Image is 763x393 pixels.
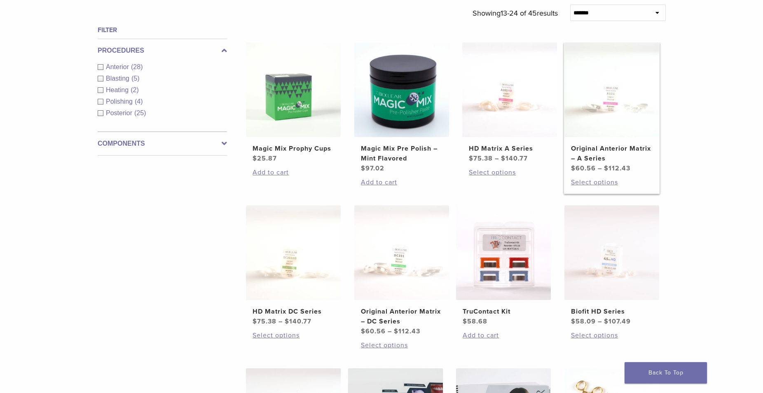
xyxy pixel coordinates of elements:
[571,177,653,187] a: Select options for “Original Anterior Matrix - A Series”
[469,144,550,153] h2: HD Matrix A Series
[253,317,257,326] span: $
[135,98,143,105] span: (4)
[571,164,576,172] span: $
[564,42,659,137] img: Original Anterior Matrix - A Series
[501,9,537,18] span: 13-24 of 45
[495,154,499,163] span: –
[571,164,596,172] bdi: 60.56
[571,317,576,326] span: $
[564,205,659,300] img: Biofit HD Series
[98,25,227,35] h4: Filter
[463,307,544,316] h2: TruContact Kit
[354,42,450,173] a: Magic Mix Pre Polish - Mint FlavoredMagic Mix Pre Polish – Mint Flavored $97.02
[285,317,311,326] bdi: 140.77
[246,42,341,137] img: Magic Mix Prophy Cups
[501,154,506,163] span: $
[604,317,609,326] span: $
[598,164,602,172] span: –
[394,327,398,335] span: $
[106,75,131,82] span: Blasting
[246,205,341,300] img: HD Matrix DC Series
[134,109,146,116] span: (25)
[106,86,131,93] span: Heating
[463,330,544,340] a: Add to cart: “TruContact Kit”
[463,317,467,326] span: $
[253,317,276,326] bdi: 75.38
[564,205,660,326] a: Biofit HD SeriesBiofit HD Series
[285,317,289,326] span: $
[564,42,660,173] a: Original Anterior Matrix - A SeriesOriginal Anterior Matrix – A Series
[131,63,143,70] span: (28)
[98,139,227,149] label: Components
[253,154,257,163] span: $
[571,317,596,326] bdi: 58.09
[462,42,558,163] a: HD Matrix A SeriesHD Matrix A Series
[106,109,134,116] span: Posterior
[354,205,449,300] img: Original Anterior Matrix - DC Series
[361,327,386,335] bdi: 60.56
[246,205,342,326] a: HD Matrix DC SeriesHD Matrix DC Series
[246,42,342,163] a: Magic Mix Prophy CupsMagic Mix Prophy Cups $25.87
[463,317,487,326] bdi: 58.68
[604,164,609,172] span: $
[394,327,420,335] bdi: 112.43
[279,317,283,326] span: –
[604,317,631,326] bdi: 107.49
[456,205,551,300] img: TruContact Kit
[106,63,131,70] span: Anterior
[456,205,552,326] a: TruContact KitTruContact Kit $58.68
[131,75,140,82] span: (5)
[625,362,707,384] a: Back To Top
[361,307,442,326] h2: Original Anterior Matrix – DC Series
[388,327,392,335] span: –
[361,340,442,350] a: Select options for “Original Anterior Matrix - DC Series”
[501,154,528,163] bdi: 140.77
[354,42,449,137] img: Magic Mix Pre Polish - Mint Flavored
[98,46,227,56] label: Procedures
[604,164,630,172] bdi: 112.43
[253,144,334,153] h2: Magic Mix Prophy Cups
[571,307,653,316] h2: Biofit HD Series
[253,167,334,177] a: Add to cart: “Magic Mix Prophy Cups”
[361,164,365,172] span: $
[253,307,334,316] h2: HD Matrix DC Series
[253,330,334,340] a: Select options for “HD Matrix DC Series”
[469,154,493,163] bdi: 75.38
[361,164,384,172] bdi: 97.02
[571,144,653,163] h2: Original Anterior Matrix – A Series
[106,98,135,105] span: Polishing
[473,5,558,22] p: Showing results
[354,205,450,336] a: Original Anterior Matrix - DC SeriesOriginal Anterior Matrix – DC Series
[598,317,602,326] span: –
[131,86,139,93] span: (2)
[253,154,277,163] bdi: 25.87
[361,177,442,187] a: Add to cart: “Magic Mix Pre Polish - Mint Flavored”
[361,327,365,335] span: $
[469,154,473,163] span: $
[361,144,442,163] h2: Magic Mix Pre Polish – Mint Flavored
[571,330,653,340] a: Select options for “Biofit HD Series”
[469,167,550,177] a: Select options for “HD Matrix A Series”
[462,42,557,137] img: HD Matrix A Series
